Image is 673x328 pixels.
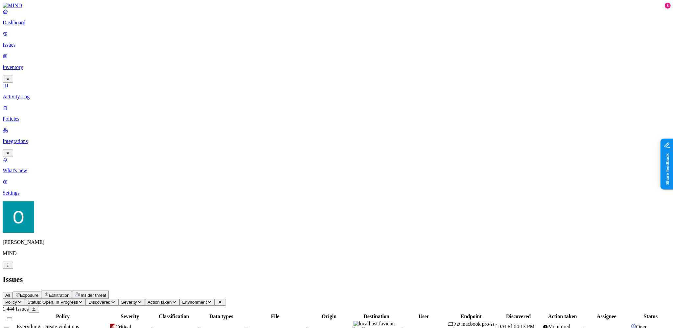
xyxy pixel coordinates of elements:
div: File [245,314,305,319]
span: 1,444 Issues [3,306,29,312]
h2: Issues [3,275,670,284]
div: Action taken [543,314,582,319]
span: All [5,293,10,298]
a: Policies [3,105,670,122]
p: Integrations [3,138,670,144]
div: Assignee [583,314,629,319]
a: Issues [3,31,670,48]
a: Dashboard [3,9,670,26]
a: Settings [3,179,670,196]
div: Destination [353,314,399,319]
img: MIND [3,3,22,9]
span: Exposure [20,293,38,298]
div: Classification [151,314,197,319]
div: Discovered [495,314,541,319]
a: Integrations [3,127,670,155]
div: User [401,314,447,319]
a: Inventory [3,53,670,82]
p: Inventory [3,64,670,70]
a: What's new [3,156,670,174]
span: Action taken [148,300,172,305]
img: localhost favicon [353,321,395,327]
div: Policy [17,314,109,319]
div: 8 [664,3,670,9]
div: Origin [306,314,352,319]
p: Policies [3,116,670,122]
p: Issues [3,42,670,48]
span: Insider threat [81,293,106,298]
span: Status: Open, In Progress [28,300,78,305]
span: Exfiltration [49,293,69,298]
a: MIND [3,3,670,9]
span: Environment [182,300,207,305]
p: Dashboard [3,20,670,26]
p: What's new [3,168,670,174]
span: Policy [5,300,17,305]
div: Data types [198,314,244,319]
p: [PERSON_NAME] [3,239,670,245]
img: Ofir Englard [3,201,34,233]
div: Severity [110,314,150,319]
p: Settings [3,190,670,196]
span: Severity [121,300,137,305]
p: Activity Log [3,94,670,100]
button: Select all [7,317,12,319]
div: Endpoint [448,314,494,319]
div: Status [631,314,670,319]
p: MIND [3,250,670,256]
span: Discovered [88,300,110,305]
a: Activity Log [3,82,670,100]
